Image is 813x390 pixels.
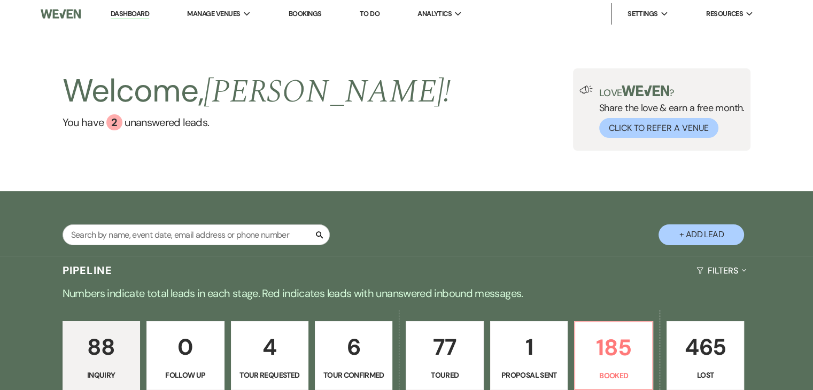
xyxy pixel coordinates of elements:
h3: Pipeline [63,263,113,278]
div: 2 [106,114,122,130]
span: Settings [628,9,658,19]
p: 6 [322,329,385,365]
p: 465 [673,329,737,365]
div: Share the love & earn a free month. [593,85,745,138]
p: Numbers indicate total leads in each stage. Red indicates leads with unanswered inbound messages. [22,285,792,302]
p: Toured [413,369,476,381]
h2: Welcome, [63,68,451,114]
button: + Add Lead [659,224,744,245]
p: 77 [413,329,476,365]
span: [PERSON_NAME] ! [204,67,451,116]
p: Tour Confirmed [322,369,385,381]
span: Analytics [417,9,452,19]
p: Love ? [599,85,745,98]
span: Resources [706,9,743,19]
p: 88 [69,329,133,365]
img: loud-speaker-illustration.svg [579,85,593,94]
p: Follow Up [153,369,217,381]
a: To Do [360,9,380,18]
button: Filters [692,256,750,285]
a: You have 2 unanswered leads. [63,114,451,130]
p: 1 [497,329,561,365]
p: Booked [582,370,645,381]
p: 4 [238,329,301,365]
img: Weven Logo [41,3,81,25]
p: Proposal Sent [497,369,561,381]
img: weven-logo-green.svg [622,85,669,96]
p: 185 [582,330,645,365]
input: Search by name, event date, email address or phone number [63,224,330,245]
p: Tour Requested [238,369,301,381]
p: 0 [153,329,217,365]
a: Dashboard [111,9,149,19]
p: Lost [673,369,737,381]
p: Inquiry [69,369,133,381]
span: Manage Venues [187,9,240,19]
a: Bookings [289,9,322,18]
button: Click to Refer a Venue [599,118,718,138]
